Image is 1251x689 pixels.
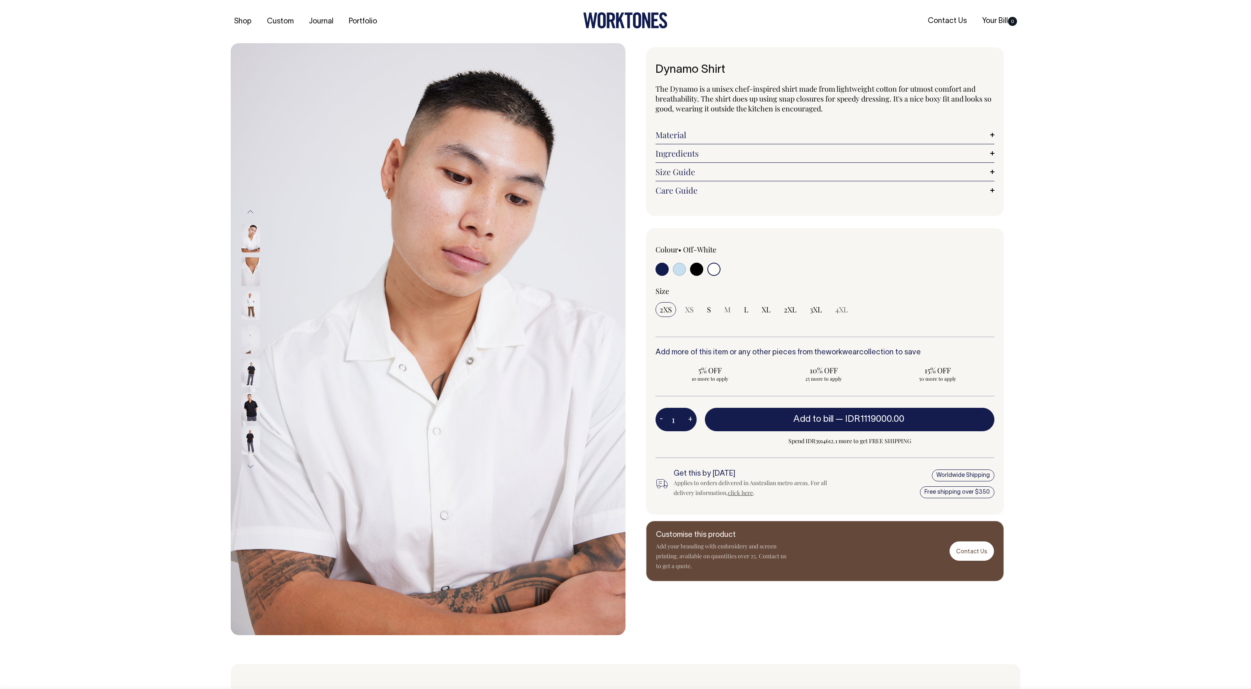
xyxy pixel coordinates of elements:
[724,305,731,314] span: M
[744,305,748,314] span: L
[656,349,994,357] h6: Add more of this item or any other pieces from the collection to save
[845,415,904,423] span: IDR1119000.00
[656,148,994,158] a: Ingredients
[740,302,753,317] input: L
[683,245,716,254] label: Off-White
[836,415,906,423] span: —
[656,245,791,254] div: Colour
[231,43,625,635] img: off-white
[241,257,260,286] img: off-white
[656,167,994,177] a: Size Guide
[674,470,841,478] h6: Get this by [DATE]
[728,489,753,497] a: click here
[241,291,260,320] img: off-white
[244,457,257,476] button: Next
[774,365,874,375] span: 10% OFF
[241,224,260,252] img: off-white
[758,302,775,317] input: XL
[810,305,822,314] span: 3XL
[681,302,698,317] input: XS
[769,363,878,384] input: 10% OFF 25 more to apply
[660,375,760,382] span: 10 more to apply
[660,365,760,375] span: 5% OFF
[685,305,694,314] span: XS
[656,286,994,296] div: Size
[264,15,297,28] a: Custom
[656,363,764,384] input: 5% OFF 10 more to apply
[241,358,260,387] img: black
[924,14,970,28] a: Contact Us
[241,426,260,455] img: black
[762,305,771,314] span: XL
[656,64,994,76] h1: Dynamo Shirt
[784,305,797,314] span: 2XL
[656,84,992,113] span: The Dynamo is a unisex chef-inspired shirt made from lightweight cotton for utmost comfort and br...
[703,302,715,317] input: S
[831,302,852,317] input: 4XL
[656,130,994,140] a: Material
[707,305,711,314] span: S
[774,375,874,382] span: 25 more to apply
[705,436,994,446] span: Spend IDR3914612.1 more to get FREE SHIPPING
[674,478,841,498] div: Applies to orders delivered in Australian metro areas. For all delivery information, .
[678,245,681,254] span: •
[720,302,735,317] input: M
[835,305,848,314] span: 4XL
[660,305,672,314] span: 2XS
[950,541,994,561] a: Contact Us
[806,302,826,317] input: 3XL
[656,185,994,195] a: Care Guide
[656,302,676,317] input: 2XS
[979,14,1020,28] a: Your Bill0
[656,541,788,571] p: Add your branding with embroidery and screen printing, available on quantities over 25. Contact u...
[684,412,697,428] button: +
[656,531,788,539] h6: Customise this product
[1008,17,1017,26] span: 0
[793,415,834,423] span: Add to bill
[241,392,260,421] img: black
[705,408,994,431] button: Add to bill —IDR1119000.00
[887,375,988,382] span: 50 more to apply
[883,363,992,384] input: 15% OFF 50 more to apply
[231,15,255,28] a: Shop
[887,365,988,375] span: 15% OFF
[241,325,260,354] img: off-white
[306,15,337,28] a: Journal
[345,15,380,28] a: Portfolio
[826,349,859,356] a: workwear
[780,302,801,317] input: 2XL
[656,412,667,428] button: -
[244,203,257,221] button: Previous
